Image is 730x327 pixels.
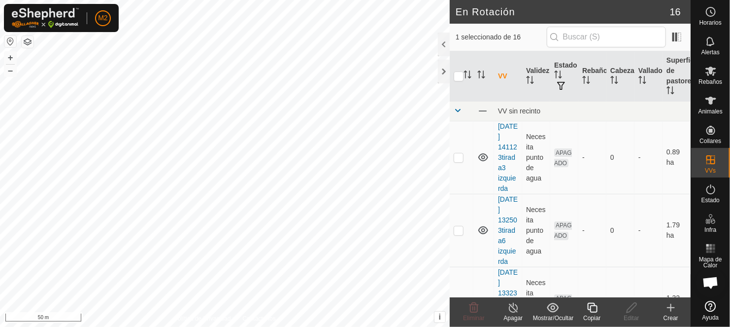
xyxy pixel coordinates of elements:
div: Mostrar/Ocultar [533,314,572,323]
th: Validez [522,51,550,102]
td: Necesita punto de agua [522,121,550,194]
span: Animales [698,109,723,114]
td: - [634,194,663,267]
td: - [634,121,663,194]
span: Mapa de Calor [694,256,728,268]
span: M2 [98,13,107,23]
td: 1.79 ha [663,194,691,267]
span: VVs [705,168,716,174]
span: APAGADO [554,148,572,167]
a: Política de Privacidad [174,314,231,323]
span: 16 [670,4,681,19]
a: Ayuda [691,297,730,325]
div: Crear [651,314,691,323]
h2: En Rotación [456,6,670,18]
td: 0 [606,121,634,194]
span: Eliminar [463,315,484,322]
td: 0.89 ha [663,121,691,194]
div: Copiar [572,314,612,323]
button: Restablecer Mapa [4,36,16,47]
div: VV sin recinto [498,107,687,115]
input: Buscar (S) [547,27,666,47]
span: APAGADO [554,294,572,313]
button: Capas del Mapa [22,36,33,48]
div: Apagar [494,314,533,323]
p-sorticon: Activar para ordenar [610,77,618,85]
span: Horarios [699,20,722,26]
a: [DATE] 141123tirada3 izquierda [498,122,518,192]
span: 1 seleccionado de 16 [456,32,547,42]
span: Rebaños [698,79,722,85]
p-sorticon: Activar para ordenar [464,72,471,80]
th: Superficie de pastoreo [663,51,691,102]
p-sorticon: Activar para ordenar [526,77,534,85]
p-sorticon: Activar para ordenar [638,77,646,85]
button: i [434,312,445,323]
button: + [4,52,16,64]
button: – [4,65,16,76]
a: [DATE] 132503tirada6 izquierda [498,195,518,265]
span: APAGADO [554,221,572,240]
th: Rebaño [578,51,606,102]
th: Vallado [634,51,663,102]
span: Infra [704,227,716,233]
td: Necesita punto de agua [522,194,550,267]
img: Logo Gallagher [12,8,79,28]
p-sorticon: Activar para ordenar [477,72,485,80]
span: Estado [701,197,720,203]
a: Contáctenos [242,314,275,323]
span: i [439,313,441,321]
div: - [582,152,602,163]
td: 0 [606,194,634,267]
p-sorticon: Activar para ordenar [582,77,590,85]
div: Editar [612,314,651,323]
div: - [582,225,602,236]
th: Cabezas [606,51,634,102]
span: Ayuda [702,315,719,321]
span: Collares [699,138,721,144]
p-sorticon: Activar para ordenar [666,88,674,96]
p-sorticon: Activar para ordenar [554,72,562,80]
th: Estado [550,51,578,102]
th: VV [494,51,522,102]
span: Alertas [701,49,720,55]
div: Chat abierto [696,268,726,297]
